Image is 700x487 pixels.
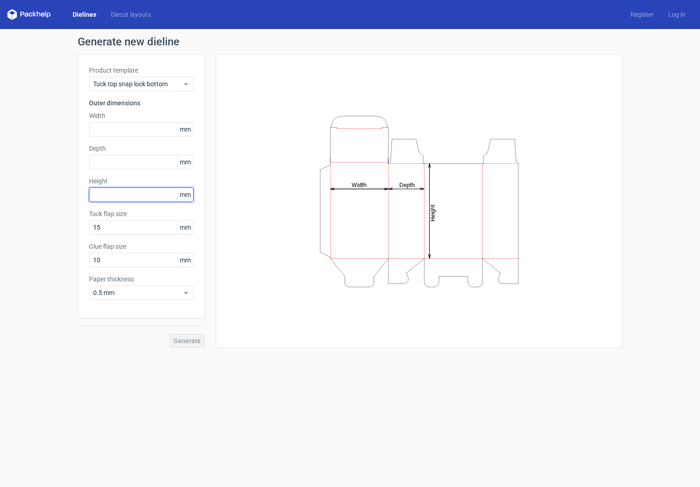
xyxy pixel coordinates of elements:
[429,204,436,221] tspan: Height
[65,10,104,19] a: Dielines
[177,123,193,136] span: mm
[104,10,158,19] a: Diecut layouts
[399,181,415,188] tspan: Depth
[89,209,194,218] label: Tuck flap size
[661,10,693,19] a: Log in
[89,98,194,108] h3: Outer dimensions
[89,275,194,284] label: Paper thickness
[93,79,183,89] span: Tuck top snap lock bottom
[89,242,194,251] label: Glue flap size
[89,66,194,75] label: Product template
[89,144,194,153] label: Depth
[177,253,193,267] span: mm
[351,181,366,188] tspan: Width
[89,111,194,120] label: Width
[623,10,661,19] a: Register
[78,36,623,47] h1: Generate new dieline
[93,288,183,297] span: 0.5 mm
[89,177,194,186] label: Height
[177,188,193,202] span: mm
[177,221,193,234] span: mm
[177,155,193,169] span: mm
